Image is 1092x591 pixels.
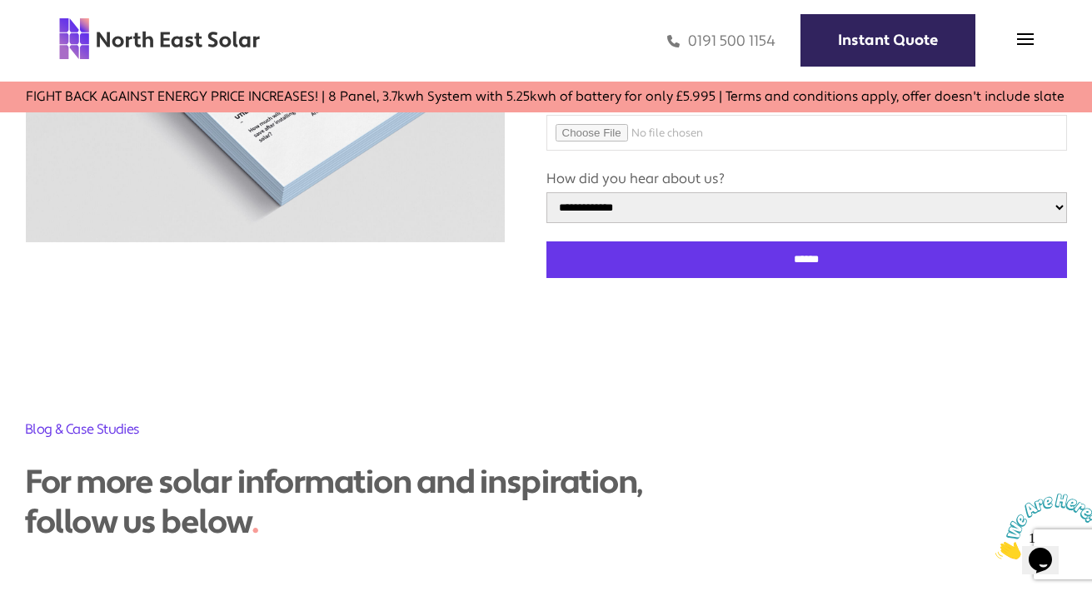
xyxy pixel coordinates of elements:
h2: Blog & Case Studies [25,420,1067,439]
div: For more solar information and inspiration, follow us below [25,464,650,542]
a: Instant Quote [800,14,975,67]
img: Chat attention grabber [7,7,110,72]
select: How did you hear about us? [546,192,1067,223]
span: . [252,502,258,544]
input: Upload House Photo (Optional) [546,115,1067,151]
img: phone icon [667,32,680,51]
label: How did you hear about us? [546,170,1067,215]
span: 1 [7,7,13,21]
img: north east solar logo [58,17,261,60]
iframe: chat widget [989,487,1092,566]
label: Upload House Photo (Optional) [546,92,1067,141]
a: 0191 500 1154 [667,32,775,51]
img: menu icon [1017,31,1034,47]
